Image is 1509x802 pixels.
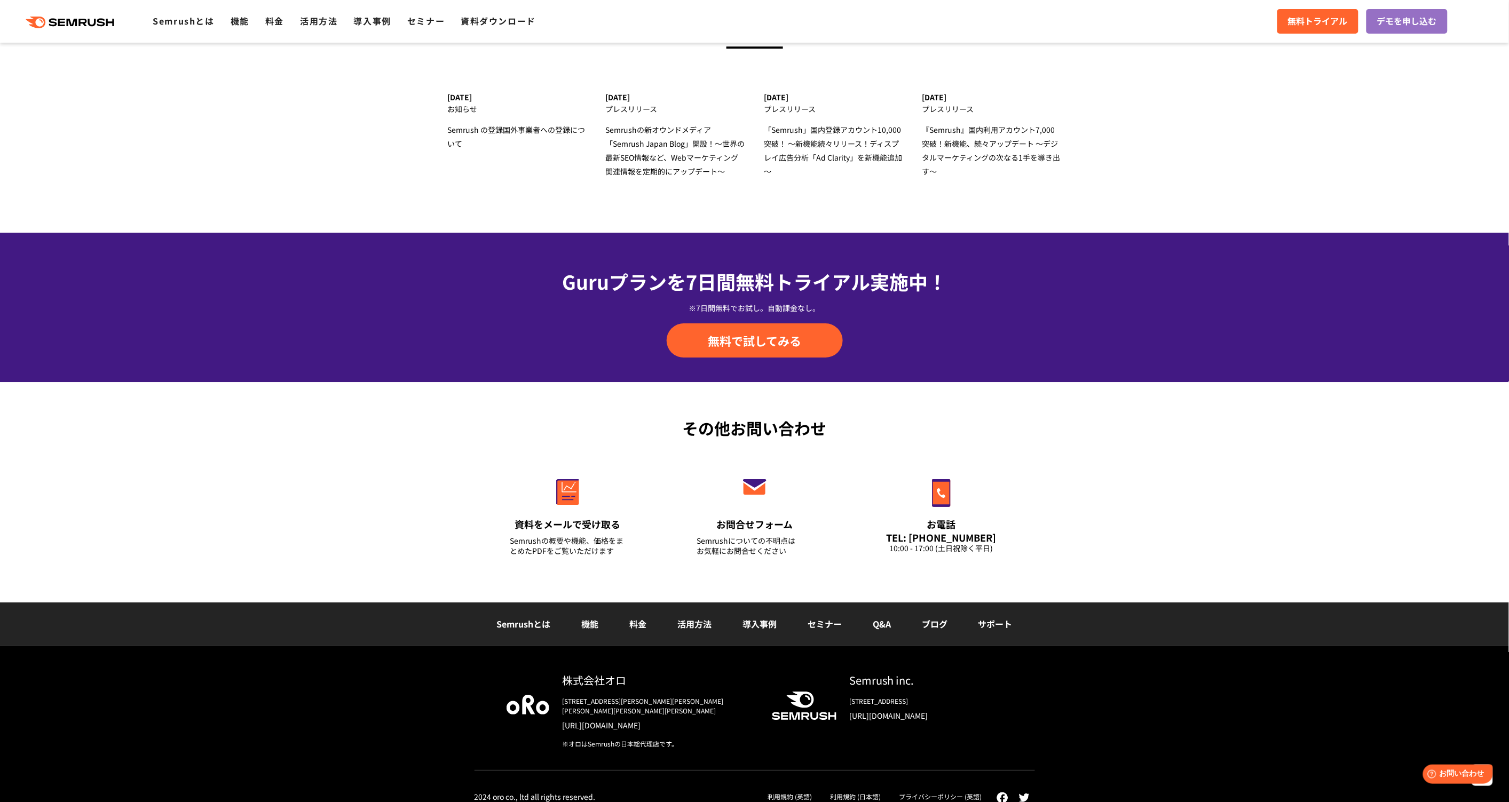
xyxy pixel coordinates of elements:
a: セミナー [407,14,445,27]
div: [DATE] [764,93,903,102]
img: twitter [1019,793,1030,802]
a: 料金 [629,617,646,630]
iframe: Help widget launcher [1414,760,1497,790]
div: お電話 [884,518,999,531]
a: 機能 [581,617,598,630]
a: [URL][DOMAIN_NAME] [563,720,755,730]
div: Guruプランを7日間 [475,267,1035,296]
div: お知らせ [448,102,587,116]
span: 「Semrush」国内登録アカウント10,000突破！ ～新機能続々リリース！ディスプレイ広告分析「Ad Clarity」を新機能追加～ [764,124,902,177]
div: [DATE] [448,93,587,102]
span: 無料トライアル実施中！ [736,267,947,295]
div: Semrush inc. [850,672,1003,688]
a: [DATE] プレスリリース 『Semrush』国内利用アカウント7,000突破！新機能、続々アップデート ～デジタルマーケティングの次なる1手を導き出す～ [922,93,1061,178]
a: 活用方法 [677,617,712,630]
div: ※オロはSemrushの日本総代理店です。 [563,739,755,749]
a: 無料で試してみる [667,323,843,358]
span: デモを申し込む [1377,14,1437,28]
div: TEL: [PHONE_NUMBER] [884,531,999,543]
a: [DATE] お知らせ Semrush の登録国外事業者への登録について [448,93,587,150]
span: Semrushの新オウンドメディア 「Semrush Japan Blog」開設！～世界の最新SEO情報など、Webマーケティング関連情報を定期的にアップデート～ [606,124,745,177]
a: 利用規約 (日本語) [831,792,881,801]
a: 活用方法 [300,14,337,27]
a: ブログ [922,617,947,630]
div: プレスリリース [922,102,1061,116]
div: 10:00 - 17:00 (土日祝除く平日) [884,543,999,553]
a: 無料トライアル [1277,9,1358,34]
div: 資料をメールで受け取る [510,518,626,531]
span: 無料で試してみる [708,332,801,348]
div: [STREET_ADDRESS] [850,696,1003,706]
a: お問合せフォーム Semrushについての不明点はお気軽にお問合せください [675,456,835,569]
a: 機能 [231,14,249,27]
a: サポート [978,617,1013,630]
div: ※7日間無料でお試し。自動課金なし。 [475,303,1035,313]
a: デモを申し込む [1366,9,1448,34]
span: 無料トライアル [1288,14,1348,28]
div: [DATE] [922,93,1061,102]
a: 利用規約 (英語) [768,792,812,801]
img: oro company [507,695,549,714]
a: 料金 [265,14,284,27]
a: [URL][DOMAIN_NAME] [850,710,1003,721]
div: 2024 oro co., ltd all rights reserved. [475,792,596,801]
a: プライバシーポリシー (英語) [899,792,982,801]
a: 導入事例 [354,14,391,27]
a: [DATE] プレスリリース Semrushの新オウンドメディア 「Semrush Japan Blog」開設！～世界の最新SEO情報など、Webマーケティング関連情報を定期的にアップデート～ [606,93,745,178]
a: Q&A [873,617,891,630]
a: 資料ダウンロード [461,14,536,27]
a: Semrushとは [153,14,214,27]
a: セミナー [808,617,842,630]
div: 株式会社オロ [563,672,755,688]
a: [DATE] プレスリリース 「Semrush」国内登録アカウント10,000突破！ ～新機能続々リリース！ディスプレイ広告分析「Ad Clarity」を新機能追加～ [764,93,903,178]
a: 資料をメールで受け取る Semrushの概要や機能、価格をまとめたPDFをご覧いただけます [488,456,648,569]
div: [DATE] [606,93,745,102]
div: プレスリリース [764,102,903,116]
div: Semrushについての不明点は お気軽にお問合せください [697,536,812,556]
span: Semrush の登録国外事業者への登録について [448,124,586,149]
a: Semrushとは [496,617,550,630]
span: 『Semrush』国内利用アカウント7,000突破！新機能、続々アップデート ～デジタルマーケティングの次なる1手を導き出す～ [922,124,1060,177]
div: Semrushの概要や機能、価格をまとめたPDFをご覧いただけます [510,536,626,556]
div: その他お問い合わせ [475,416,1035,440]
div: お問合せフォーム [697,518,812,531]
div: [STREET_ADDRESS][PERSON_NAME][PERSON_NAME][PERSON_NAME][PERSON_NAME][PERSON_NAME] [563,696,755,716]
a: 導入事例 [742,617,777,630]
div: プレスリリース [606,102,745,116]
